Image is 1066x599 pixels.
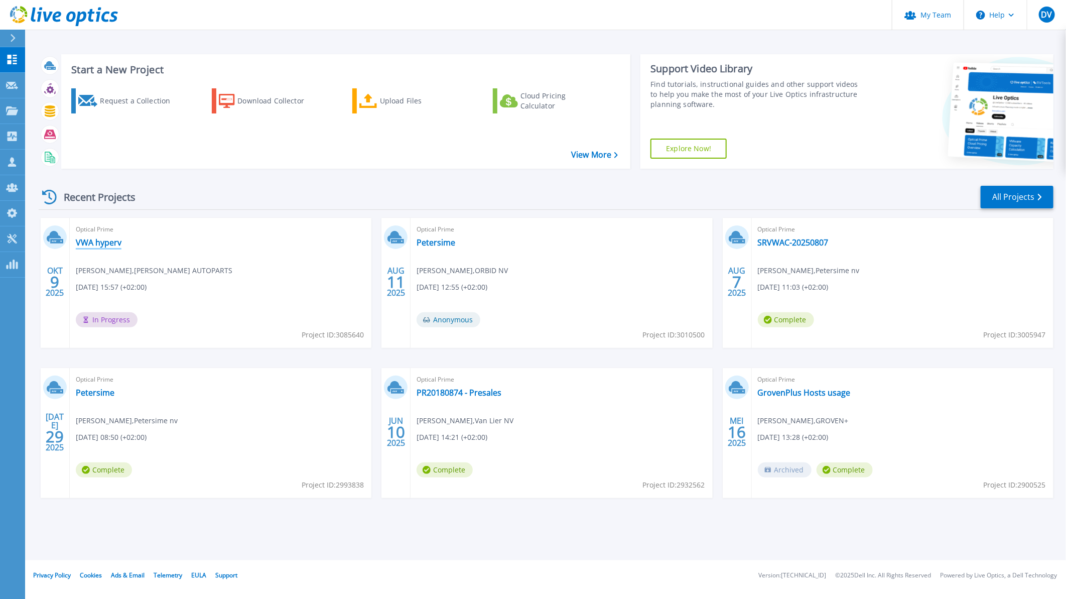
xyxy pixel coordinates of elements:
a: Explore Now! [650,139,727,159]
div: JUN 2025 [386,414,406,450]
span: 7 [732,278,741,286]
a: Cookies [80,571,102,579]
li: Powered by Live Optics, a Dell Technology [940,572,1057,579]
a: PR20180874 - Presales [417,388,501,398]
span: [PERSON_NAME] , GROVEN+ [758,415,849,426]
a: Cloud Pricing Calculator [493,88,605,113]
span: DV [1041,11,1052,19]
a: Support [215,571,237,579]
span: Archived [758,462,812,477]
span: Optical Prime [417,224,706,235]
a: VWA hyperv [76,237,121,248]
a: Request a Collection [71,88,183,113]
div: MEI 2025 [727,414,746,450]
div: Download Collector [237,91,318,111]
span: 11 [387,278,405,286]
span: 10 [387,428,405,436]
span: Complete [758,312,814,327]
span: Project ID: 2993838 [302,480,364,491]
span: 9 [50,278,59,286]
div: OKT 2025 [45,264,64,300]
div: Cloud Pricing Calculator [520,91,601,111]
span: Project ID: 2932562 [643,480,705,491]
span: Project ID: 3010500 [643,329,705,340]
span: [PERSON_NAME] , Petersime nv [76,415,178,426]
span: In Progress [76,312,138,327]
span: Project ID: 3005947 [984,329,1046,340]
span: [PERSON_NAME] , Van Lier NV [417,415,513,426]
span: [PERSON_NAME] , Petersime nv [758,265,860,276]
li: Version: [TECHNICAL_ID] [758,572,826,579]
div: Recent Projects [39,185,149,209]
div: AUG 2025 [386,264,406,300]
span: Project ID: 3085640 [302,329,364,340]
span: [PERSON_NAME] , ORBID NV [417,265,508,276]
a: Petersime [76,388,114,398]
span: Complete [417,462,473,477]
span: Optical Prime [76,374,365,385]
div: [DATE] 2025 [45,414,64,450]
div: Request a Collection [100,91,180,111]
span: [PERSON_NAME] , [PERSON_NAME] AUTOPARTS [76,265,232,276]
a: Download Collector [212,88,324,113]
span: [DATE] 15:57 (+02:00) [76,282,147,293]
a: Telemetry [154,571,182,579]
span: [DATE] 14:21 (+02:00) [417,432,487,443]
span: Optical Prime [758,374,1047,385]
span: Project ID: 2900525 [984,480,1046,491]
h3: Start a New Project [71,64,618,75]
div: AUG 2025 [727,264,746,300]
span: [DATE] 13:28 (+02:00) [758,432,829,443]
a: Upload Files [352,88,464,113]
span: Optical Prime [758,224,1047,235]
div: Upload Files [380,91,460,111]
span: Complete [817,462,873,477]
span: Complete [76,462,132,477]
span: [DATE] 08:50 (+02:00) [76,432,147,443]
span: Anonymous [417,312,480,327]
span: 16 [728,428,746,436]
a: Petersime [417,237,455,248]
a: Privacy Policy [33,571,71,579]
span: 29 [46,432,64,441]
a: View More [571,150,618,160]
a: Ads & Email [111,571,145,579]
span: Optical Prime [417,374,706,385]
a: EULA [191,571,206,579]
a: SRVWAC-20250807 [758,237,829,248]
span: [DATE] 11:03 (+02:00) [758,282,829,293]
li: © 2025 Dell Inc. All Rights Reserved [835,572,931,579]
span: Optical Prime [76,224,365,235]
div: Find tutorials, instructional guides and other support videos to help you make the most of your L... [650,79,862,109]
a: GrovenPlus Hosts usage [758,388,851,398]
a: All Projects [981,186,1053,208]
span: [DATE] 12:55 (+02:00) [417,282,487,293]
div: Support Video Library [650,62,862,75]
